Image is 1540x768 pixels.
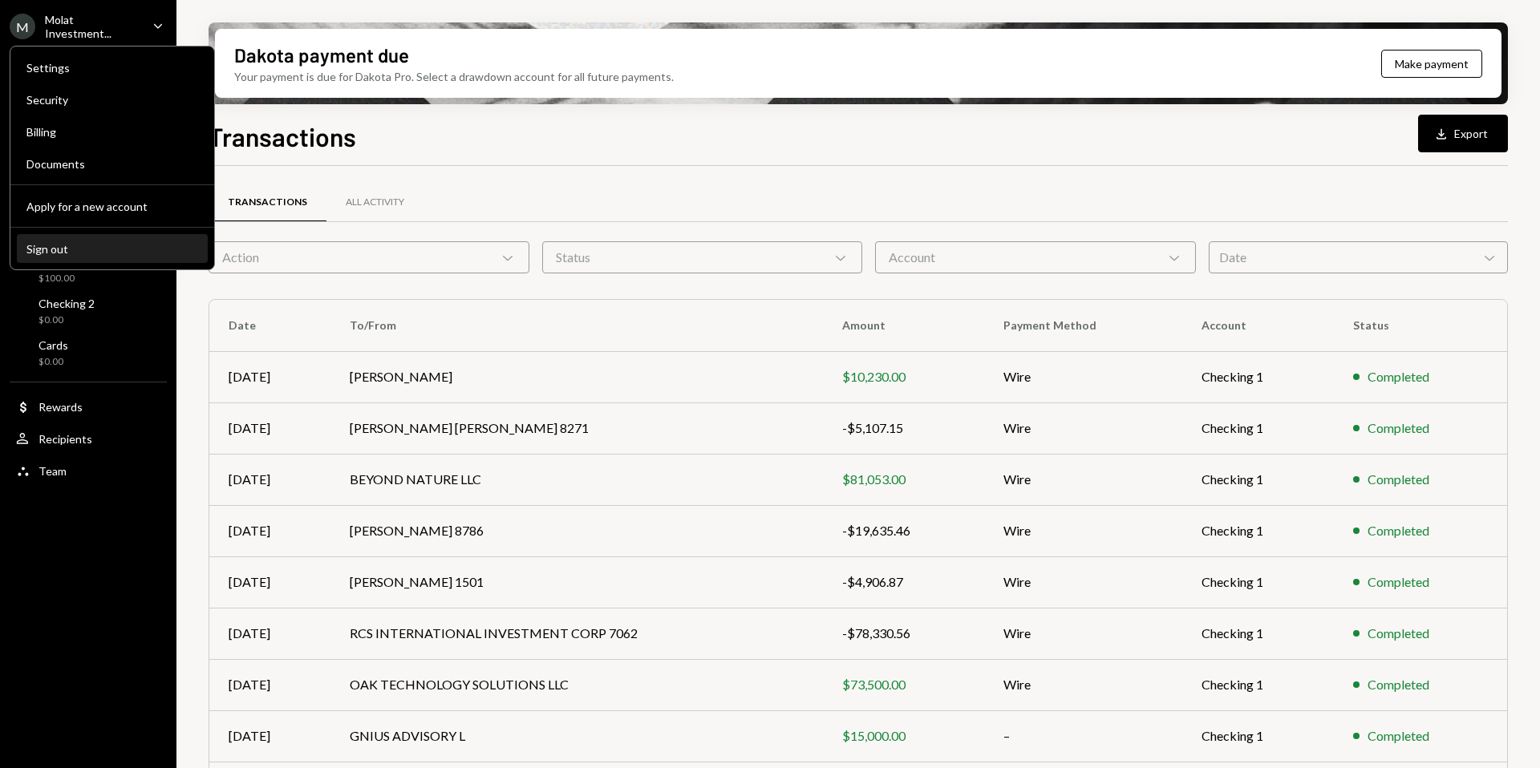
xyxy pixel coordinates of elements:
a: Transactions [209,182,326,223]
div: M [10,14,35,39]
div: Your payment is due for Dakota Pro. Select a drawdown account for all future payments. [234,68,674,85]
td: Checking 1 [1182,402,1334,454]
td: – [984,710,1183,762]
td: Checking 1 [1182,556,1334,608]
th: Date [209,300,330,351]
h1: Transactions [209,120,356,152]
button: Make payment [1381,50,1482,78]
div: Apply for a new account [26,200,198,213]
a: All Activity [326,182,423,223]
div: $15,000.00 [842,726,965,746]
div: Date [1209,241,1508,273]
button: Apply for a new account [17,192,208,221]
div: $0.00 [38,313,95,327]
div: Billing [26,125,198,139]
td: Checking 1 [1182,454,1334,505]
div: Account [875,241,1196,273]
td: Checking 1 [1182,505,1334,556]
div: Transactions [228,196,307,209]
td: [PERSON_NAME] 8786 [330,505,823,556]
div: Completed [1368,367,1429,386]
div: [DATE] [229,572,311,592]
div: [DATE] [229,675,311,694]
div: [DATE] [229,367,311,386]
div: Completed [1368,572,1429,592]
a: Checking 2$0.00 [10,292,167,330]
a: Billing [17,117,208,146]
td: [PERSON_NAME] [PERSON_NAME] 8271 [330,402,823,454]
td: Wire [984,556,1183,608]
th: Payment Method [984,300,1183,351]
td: Checking 1 [1182,351,1334,402]
div: Completed [1368,470,1429,489]
div: Recipients [38,432,92,446]
div: Security [26,93,198,107]
div: Action [209,241,529,273]
td: Wire [984,608,1183,659]
td: Checking 1 [1182,608,1334,659]
div: Checking 2 [38,297,95,310]
td: Wire [984,454,1183,505]
div: $81,053.00 [842,470,965,489]
div: Completed [1368,418,1429,438]
td: Wire [984,351,1183,402]
div: Team [38,464,67,478]
div: -$19,635.46 [842,521,965,540]
div: Completed [1368,675,1429,694]
button: Export [1418,115,1508,152]
div: Cards [38,338,68,352]
div: Documents [26,157,198,171]
a: Documents [17,149,208,178]
a: Team [10,456,167,485]
td: Checking 1 [1182,659,1334,710]
div: Settings [26,61,198,75]
div: [DATE] [229,521,311,540]
div: Completed [1368,726,1429,746]
div: Completed [1368,624,1429,643]
button: Sign out [17,235,208,264]
td: RCS INTERNATIONAL INVESTMENT CORP 7062 [330,608,823,659]
th: Account [1182,300,1334,351]
div: $73,500.00 [842,675,965,694]
td: Wire [984,402,1183,454]
div: Status [542,241,863,273]
div: $0.00 [38,355,68,369]
td: OAK TECHNOLOGY SOLUTIONS LLC [330,659,823,710]
div: [DATE] [229,418,311,438]
div: All Activity [346,196,404,209]
td: GNIUS ADVISORY L [330,710,823,762]
a: Cards$0.00 [10,333,167,372]
div: [DATE] [229,624,311,643]
td: [PERSON_NAME] [330,351,823,402]
th: Status [1334,300,1507,351]
td: Wire [984,505,1183,556]
div: Sign out [26,242,198,256]
a: Settings [17,53,208,82]
div: $100.00 [38,272,83,285]
th: Amount [823,300,984,351]
td: Wire [984,659,1183,710]
a: Recipients [10,424,167,453]
div: Molat Investment... [45,13,140,40]
div: Dakota payment due [234,42,409,68]
div: Rewards [38,400,83,414]
div: [DATE] [229,470,311,489]
a: Security [17,85,208,114]
div: -$78,330.56 [842,624,965,643]
div: -$4,906.87 [842,572,965,592]
div: [DATE] [229,726,311,746]
a: Rewards [10,392,167,421]
th: To/From [330,300,823,351]
td: [PERSON_NAME] 1501 [330,556,823,608]
div: $10,230.00 [842,367,965,386]
div: Completed [1368,521,1429,540]
td: BEYOND NATURE LLC [330,454,823,505]
td: Checking 1 [1182,710,1334,762]
div: -$5,107.15 [842,418,965,438]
